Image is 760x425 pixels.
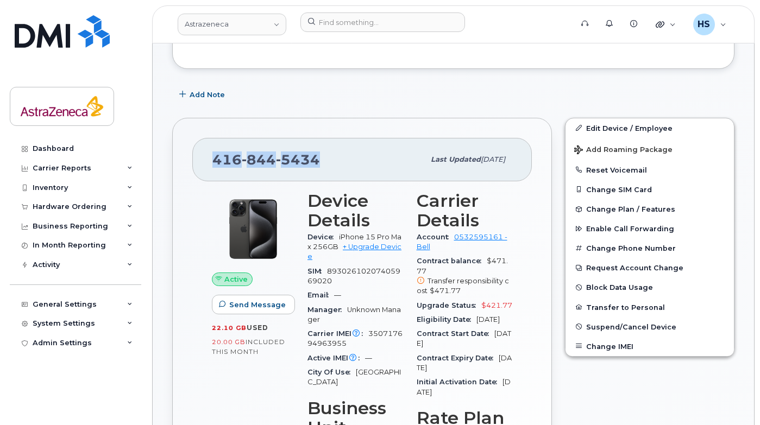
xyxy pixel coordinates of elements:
span: included this month [212,338,285,356]
span: 89302610207405969020 [307,267,400,285]
span: Add Roaming Package [574,145,673,156]
span: Enable Call Forwarding [586,225,674,233]
span: Active [224,274,248,284]
span: $421.77 [481,301,512,309]
span: Transfer responsibility cost [417,277,509,295]
span: — [334,291,341,299]
span: Active IMEI [307,354,365,362]
span: SIM [307,267,327,275]
span: [DATE] [476,315,500,323]
span: $471.77 [417,257,513,296]
span: Device [307,233,339,241]
span: Contract Expiry Date [417,354,499,362]
button: Change Phone Number [566,238,734,258]
input: Find something... [300,12,465,32]
span: Suspend/Cancel Device [586,322,676,331]
span: 844 [242,151,276,168]
span: [DATE] [417,378,511,396]
span: 5434 [276,151,320,168]
a: Astrazeneca [178,14,286,35]
span: Last updated [431,155,481,163]
span: Contract Start Date [417,329,494,338]
button: Change Plan / Features [566,199,734,219]
a: + Upgrade Device [307,243,401,261]
button: Request Account Change [566,258,734,277]
h3: Carrier Details [417,191,513,230]
span: City Of Use [307,368,356,376]
span: — [365,354,372,362]
span: Unknown Manager [307,306,401,323]
span: Send Message [229,300,286,310]
button: Reset Voicemail [566,160,734,180]
span: 20.00 GB [212,338,246,346]
button: Block Data Usage [566,277,734,297]
span: Contract balance [417,257,487,265]
span: iPhone 15 Pro Max 256GB [307,233,401,251]
span: 416 [212,151,320,168]
a: Edit Device / Employee [566,118,734,138]
h3: Device Details [307,191,404,230]
span: Upgrade Status [417,301,481,309]
span: [DATE] [481,155,505,163]
button: Transfer to Personal [566,297,734,317]
span: Eligibility Date [417,315,476,323]
div: Holli Stinnissen [686,14,734,35]
span: used [247,323,268,332]
img: iPhone_15_Pro_Black.png [221,196,286,262]
span: Initial Activation Date [417,378,503,386]
div: Quicklinks [648,14,683,35]
button: Send Message [212,295,295,314]
button: Enable Call Forwarding [566,219,734,238]
span: [DATE] [417,329,511,347]
span: Manager [307,306,347,314]
span: [DATE] [417,354,512,372]
span: $471.77 [430,287,461,295]
span: Add Note [190,90,225,100]
span: Change Plan / Features [586,205,675,213]
span: Carrier IMEI [307,329,368,338]
button: Suspend/Cancel Device [566,317,734,337]
button: Change SIM Card [566,180,734,199]
button: Change IMEI [566,337,734,356]
span: HS [698,18,710,31]
button: Add Note [172,85,234,105]
span: Account [417,233,454,241]
span: Email [307,291,334,299]
a: 0532595161 - Bell [417,233,507,251]
button: Add Roaming Package [566,138,734,160]
span: 22.10 GB [212,324,247,332]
